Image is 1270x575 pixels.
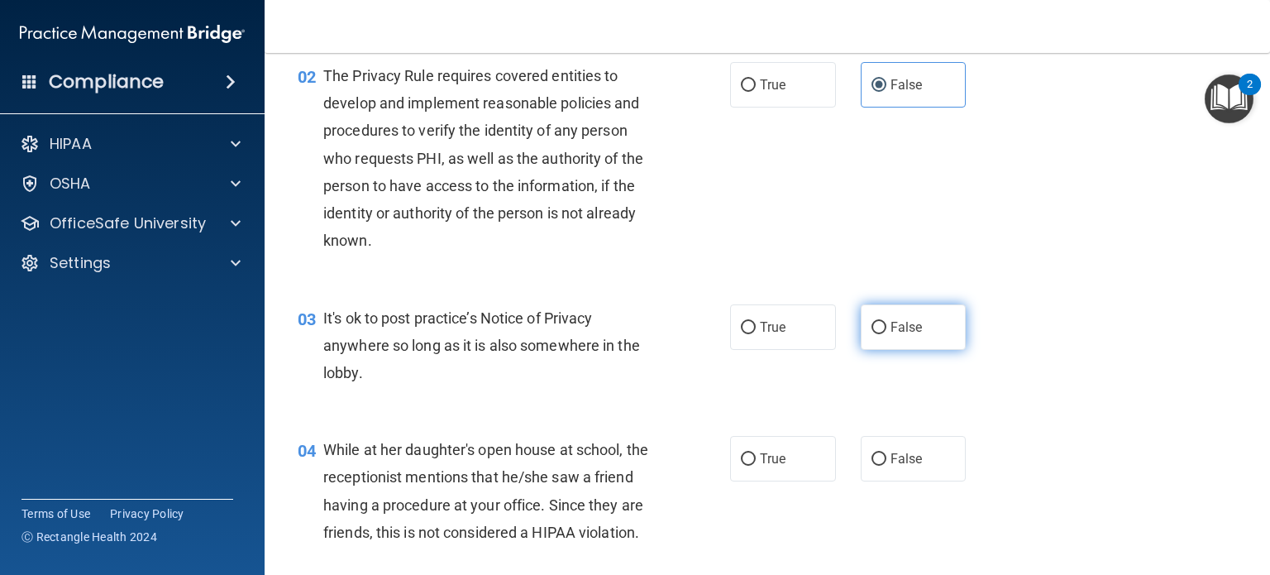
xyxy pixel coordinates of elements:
[1205,74,1253,123] button: Open Resource Center, 2 new notifications
[1247,84,1253,106] div: 2
[20,213,241,233] a: OfficeSafe University
[50,253,111,273] p: Settings
[49,70,164,93] h4: Compliance
[298,67,316,87] span: 02
[741,453,756,466] input: True
[760,77,785,93] span: True
[760,451,785,467] span: True
[323,67,643,249] span: The Privacy Rule requires covered entities to develop and implement reasonable policies and proce...
[20,17,245,50] img: PMB logo
[20,174,241,194] a: OSHA
[50,213,206,233] p: OfficeSafe University
[20,134,241,154] a: HIPAA
[323,309,640,381] span: It's ok to post practice’s Notice of Privacy anywhere so long as it is also somewhere in the lobby.
[298,309,316,329] span: 03
[323,441,648,541] span: While at her daughter's open house at school, the receptionist mentions that he/she saw a friend ...
[890,451,923,467] span: False
[50,134,92,154] p: HIPAA
[110,506,184,522] a: Privacy Policy
[21,529,157,545] span: Ⓒ Rectangle Health 2024
[871,453,886,466] input: False
[20,253,241,273] a: Settings
[298,441,316,461] span: 04
[50,174,91,194] p: OSHA
[741,322,756,334] input: True
[741,79,756,92] input: True
[871,79,886,92] input: False
[890,319,923,335] span: False
[21,506,90,522] a: Terms of Use
[760,319,785,335] span: True
[890,77,923,93] span: False
[871,322,886,334] input: False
